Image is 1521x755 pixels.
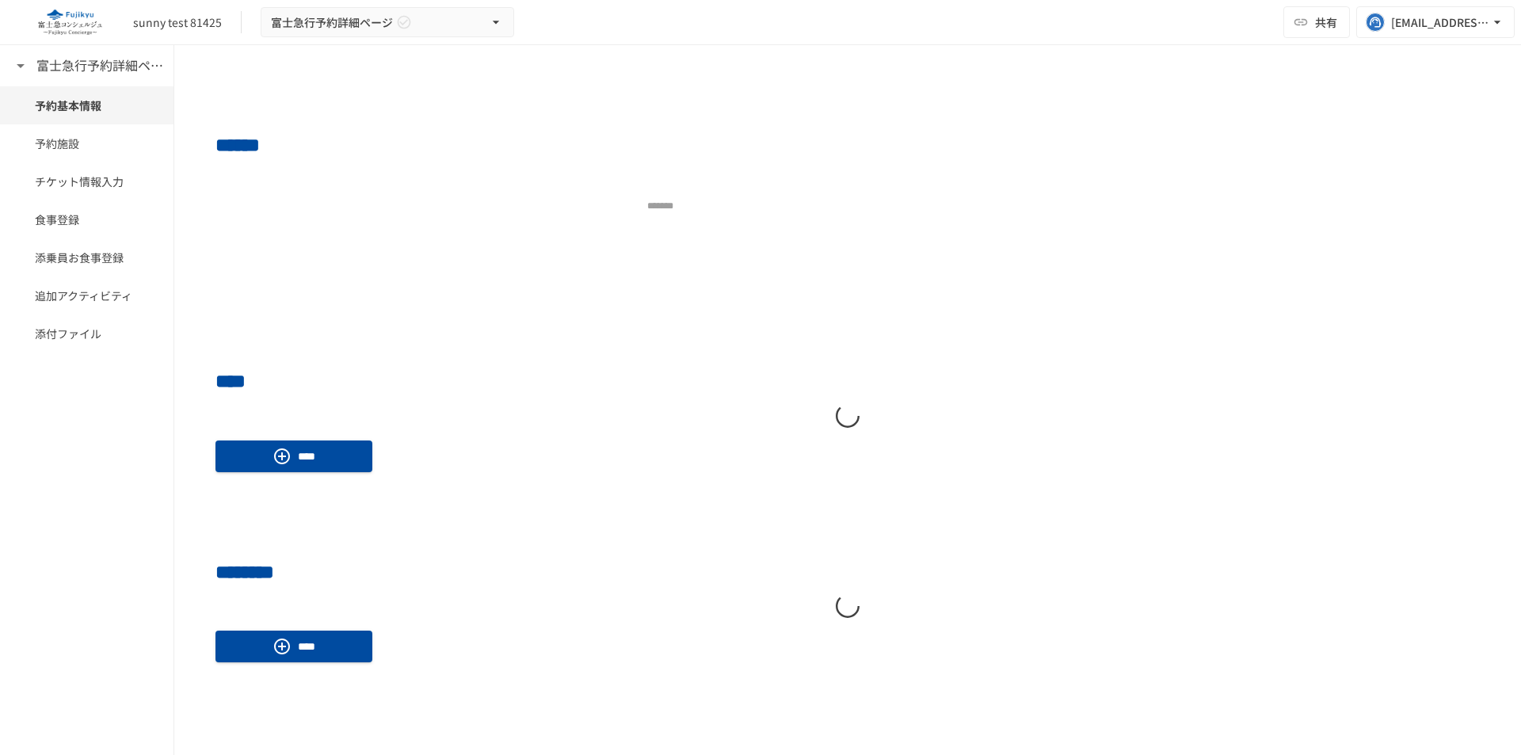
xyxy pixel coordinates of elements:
[271,13,393,32] span: 富士急行予約詳細ページ
[261,7,514,38] button: 富士急行予約詳細ページ
[1315,13,1337,31] span: 共有
[36,55,163,76] h6: 富士急行予約詳細ページ
[35,211,139,228] span: 食事登録
[1391,13,1489,32] div: [EMAIL_ADDRESS][DOMAIN_NAME]
[35,287,139,304] span: 追加アクティビティ
[1356,6,1515,38] button: [EMAIL_ADDRESS][DOMAIN_NAME]
[35,173,139,190] span: チケット情報入力
[35,249,139,266] span: 添乗員お食事登録
[35,135,139,152] span: 予約施設
[35,97,139,114] span: 予約基本情報
[133,14,222,31] div: sunny test 81425
[35,325,139,342] span: 添付ファイル
[19,10,120,35] img: eQeGXtYPV2fEKIA3pizDiVdzO5gJTl2ahLbsPaD2E4R
[1283,6,1350,38] button: 共有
